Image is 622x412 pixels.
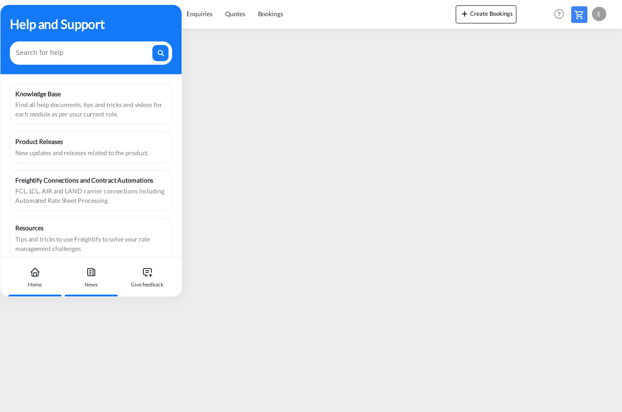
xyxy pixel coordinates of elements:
div: E [592,7,606,21]
span: Help [551,6,567,22]
span: Bookings [258,10,283,18]
img: af31b1c0b01f11ecbc353f8e72265e29.png [13,4,74,24]
span: Enquiries [187,10,213,18]
span: Quotes [225,10,245,18]
button: icon-plus 400-fgCreate Bookings [456,5,516,23]
md-icon: icon-plus 400-fg [459,8,470,19]
div: Help [551,6,571,22]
